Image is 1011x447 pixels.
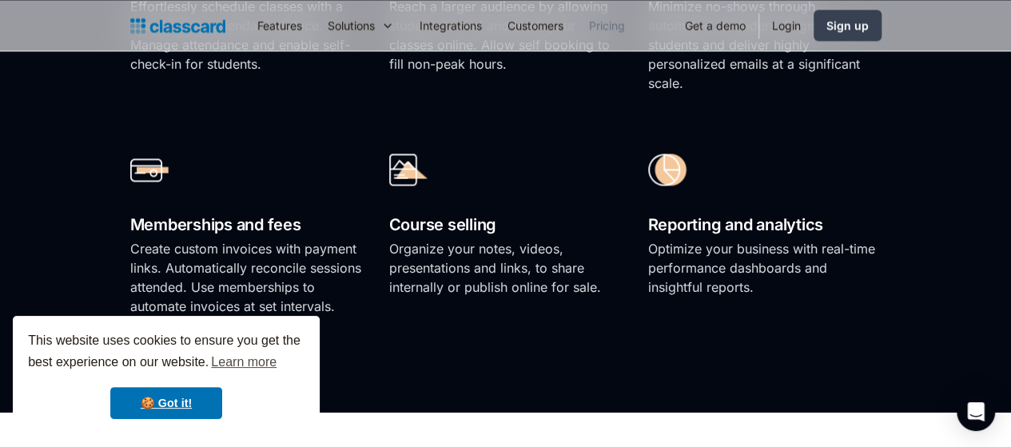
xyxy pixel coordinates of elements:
[245,7,315,43] a: Features
[130,14,225,37] a: home
[389,210,623,238] h2: Course selling
[28,331,304,374] span: This website uses cookies to ensure you get the best experience on our website.
[328,17,375,34] div: Solutions
[389,238,623,296] p: Organize your notes, videos, presentations and links, to share internally or publish online for s...
[648,210,882,238] h2: Reporting and analytics
[672,7,758,43] a: Get a demo
[826,17,869,34] div: Sign up
[407,7,495,43] a: Integrations
[814,10,882,41] a: Sign up
[957,393,995,431] div: Open Intercom Messenger
[495,7,576,43] a: Customers
[13,316,320,434] div: cookieconsent
[130,238,364,315] p: Create custom invoices with payment links. Automatically reconcile sessions attended. Use members...
[110,387,222,419] a: dismiss cookie message
[576,7,638,43] a: Pricing
[130,210,364,238] h2: Memberships and fees
[759,7,814,43] a: Login
[315,7,407,43] div: Solutions
[209,350,279,374] a: learn more about cookies
[648,238,882,296] p: Optimize your business with real-time performance dashboards and insightful reports.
